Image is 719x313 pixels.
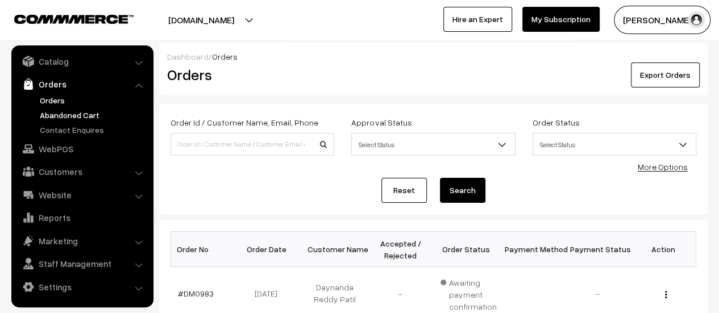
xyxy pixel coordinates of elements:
[351,116,412,128] label: Approval Status
[14,11,114,25] a: COMMMERCE
[14,51,149,72] a: Catalog
[351,133,515,156] span: Select Status
[167,51,700,62] div: /
[14,253,149,274] a: Staff Management
[381,178,427,203] a: Reset
[14,161,149,182] a: Customers
[14,139,149,159] a: WebPOS
[440,274,497,312] span: Awaiting payment confirmation
[14,185,149,205] a: Website
[533,116,580,128] label: Order Status
[533,135,696,155] span: Select Status
[171,133,334,156] input: Order Id / Customer Name / Customer Email / Customer Phone
[236,232,302,267] th: Order Date
[171,232,237,267] th: Order No
[178,289,214,298] a: #DM0983
[352,135,514,155] span: Select Status
[638,162,688,172] a: More Options
[212,52,238,61] span: Orders
[434,232,500,267] th: Order Status
[665,291,667,298] img: Menu
[167,66,333,84] h2: Orders
[368,232,434,267] th: Accepted / Rejected
[440,178,485,203] button: Search
[14,277,149,297] a: Settings
[522,7,600,32] a: My Subscription
[630,232,696,267] th: Action
[171,116,318,128] label: Order Id / Customer Name, Email, Phone
[37,94,149,106] a: Orders
[614,6,710,34] button: [PERSON_NAME]
[128,6,274,34] button: [DOMAIN_NAME]
[565,232,631,267] th: Payment Status
[14,207,149,228] a: Reports
[14,74,149,94] a: Orders
[37,109,149,121] a: Abandoned Cart
[14,15,134,23] img: COMMMERCE
[443,7,512,32] a: Hire an Expert
[37,124,149,136] a: Contact Enquires
[302,232,368,267] th: Customer Name
[631,62,700,87] button: Export Orders
[14,231,149,251] a: Marketing
[167,52,209,61] a: Dashboard
[499,232,565,267] th: Payment Method
[688,11,705,28] img: user
[533,133,696,156] span: Select Status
